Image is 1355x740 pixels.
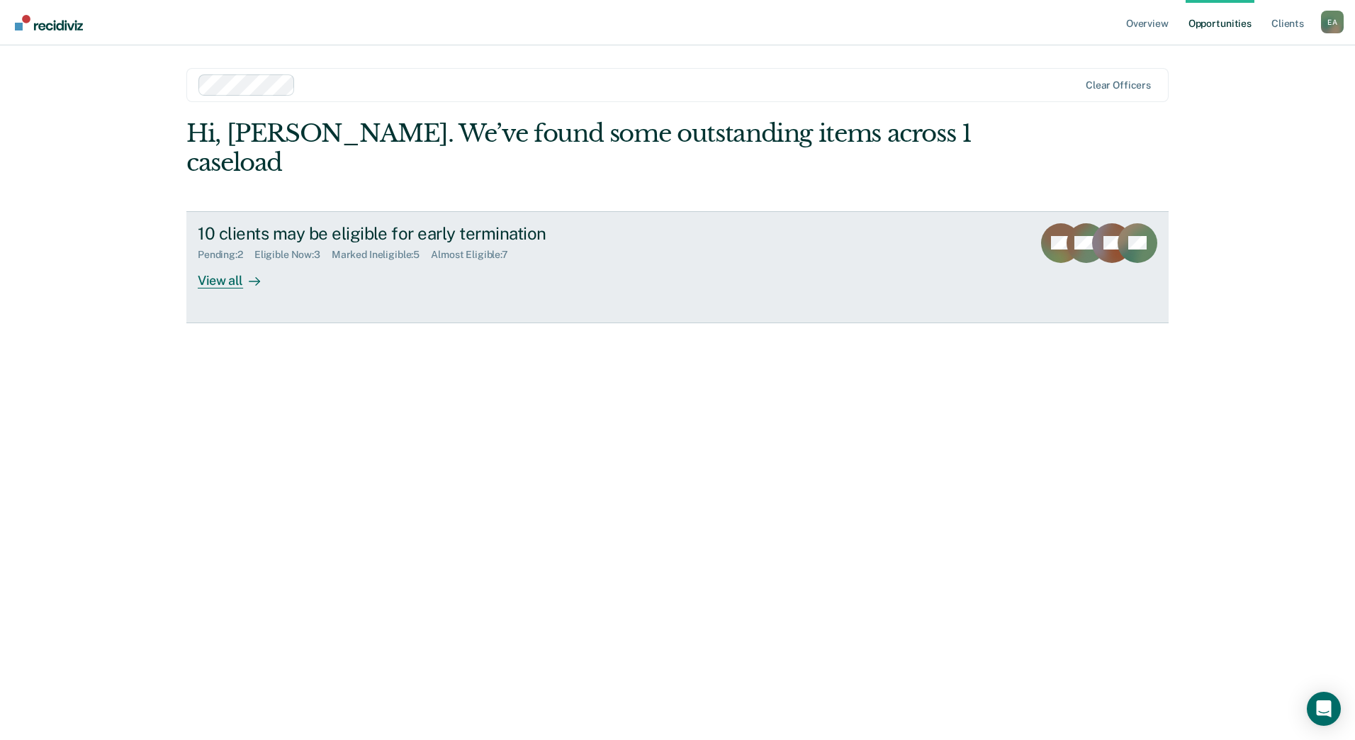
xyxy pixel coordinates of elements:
div: Clear officers [1086,79,1151,91]
div: Open Intercom Messenger [1307,692,1341,726]
a: 10 clients may be eligible for early terminationPending:2Eligible Now:3Marked Ineligible:5Almost ... [186,211,1169,323]
div: 10 clients may be eligible for early termination [198,223,695,244]
div: E A [1321,11,1344,33]
div: View all [198,261,277,288]
div: Marked Ineligible : 5 [332,249,431,261]
div: Almost Eligible : 7 [431,249,519,261]
button: Profile dropdown button [1321,11,1344,33]
div: Pending : 2 [198,249,254,261]
img: Recidiviz [15,15,83,30]
div: Eligible Now : 3 [254,249,332,261]
div: Hi, [PERSON_NAME]. We’ve found some outstanding items across 1 caseload [186,119,972,177]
